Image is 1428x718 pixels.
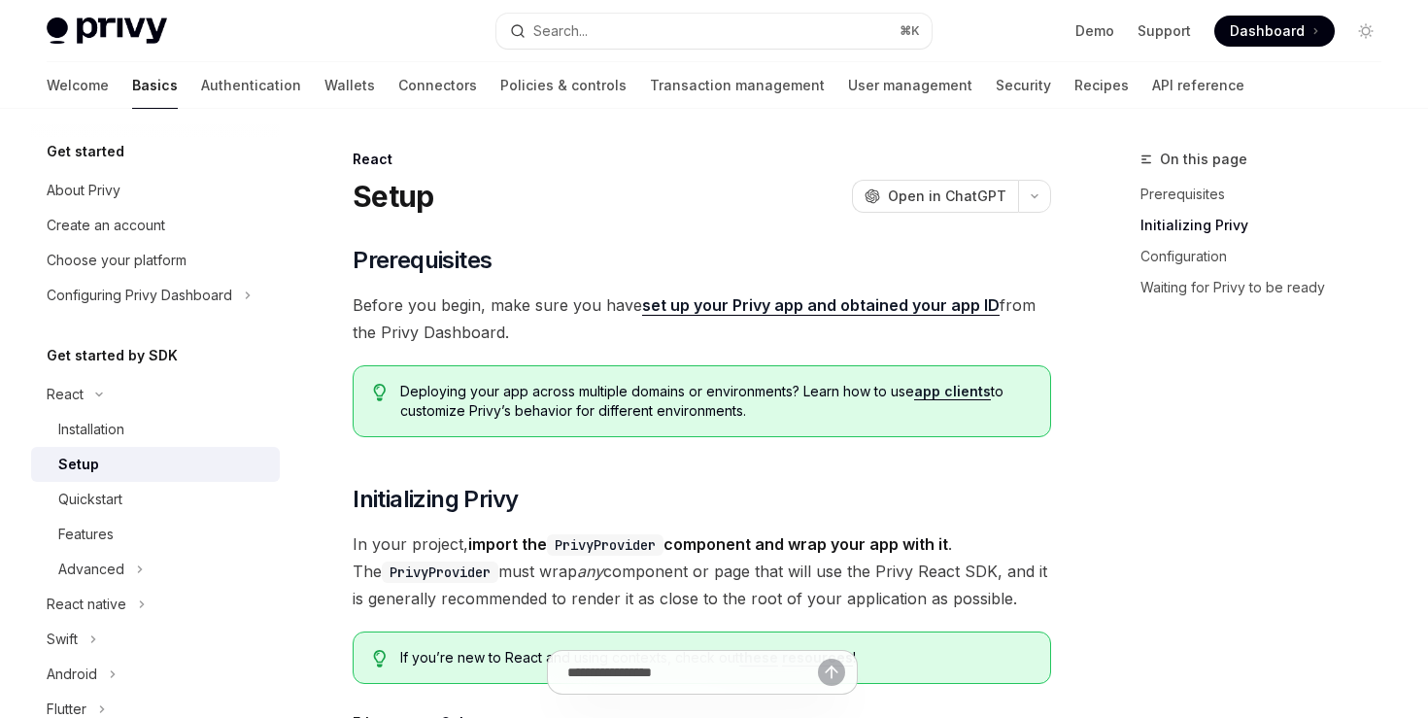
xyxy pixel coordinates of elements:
a: Authentication [201,62,301,109]
button: Open in ChatGPT [852,180,1018,213]
a: app clients [914,383,991,400]
div: React [47,383,84,406]
div: Configuring Privy Dashboard [47,284,232,307]
div: Setup [58,453,99,476]
a: Choose your platform [31,243,280,278]
button: Toggle React section [31,377,280,412]
div: Create an account [47,214,165,237]
span: Dashboard [1230,21,1305,41]
h5: Get started [47,140,124,163]
div: Swift [47,628,78,651]
svg: Tip [373,384,387,401]
a: Security [996,62,1051,109]
a: Welcome [47,62,109,109]
a: set up your Privy app and obtained your app ID [642,295,1000,316]
span: ⌘ K [900,23,920,39]
code: PrivyProvider [547,534,663,556]
button: Toggle Advanced section [31,552,280,587]
a: API reference [1152,62,1244,109]
a: Setup [31,447,280,482]
div: Search... [533,19,588,43]
button: Toggle Android section [31,657,280,692]
div: Installation [58,418,124,441]
span: Open in ChatGPT [888,187,1006,206]
button: Toggle Configuring Privy Dashboard section [31,278,280,313]
button: Toggle React native section [31,587,280,622]
a: About Privy [31,173,280,208]
div: About Privy [47,179,120,202]
span: Deploying your app across multiple domains or environments? Learn how to use to customize Privy’s... [400,382,1031,421]
a: Transaction management [650,62,825,109]
a: Waiting for Privy to be ready [1140,272,1397,303]
a: Policies & controls [500,62,627,109]
a: Initializing Privy [1140,210,1397,241]
h5: Get started by SDK [47,344,178,367]
button: Send message [818,659,845,686]
span: Before you begin, make sure you have from the Privy Dashboard. [353,291,1051,346]
a: Connectors [398,62,477,109]
a: Support [1138,21,1191,41]
span: Prerequisites [353,245,492,276]
a: Prerequisites [1140,179,1397,210]
a: Demo [1075,21,1114,41]
div: React native [47,593,126,616]
a: Recipes [1074,62,1129,109]
a: Configuration [1140,241,1397,272]
div: Features [58,523,114,546]
a: Installation [31,412,280,447]
a: Quickstart [31,482,280,517]
strong: import the component and wrap your app with it [468,534,948,554]
div: Advanced [58,558,124,581]
span: On this page [1160,148,1247,171]
div: React [353,150,1051,169]
button: Toggle dark mode [1350,16,1381,47]
div: Quickstart [58,488,122,511]
a: User management [848,62,972,109]
code: PrivyProvider [382,562,498,583]
button: Toggle Swift section [31,622,280,657]
img: light logo [47,17,167,45]
a: Basics [132,62,178,109]
h1: Setup [353,179,433,214]
a: Wallets [324,62,375,109]
div: Choose your platform [47,249,187,272]
input: Ask a question... [567,651,818,694]
span: Initializing Privy [353,484,518,515]
span: In your project, . The must wrap component or page that will use the Privy React SDK, and it is g... [353,530,1051,612]
a: Features [31,517,280,552]
em: any [577,562,603,581]
button: Open search [496,14,931,49]
a: Dashboard [1214,16,1335,47]
div: Android [47,663,97,686]
a: Create an account [31,208,280,243]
